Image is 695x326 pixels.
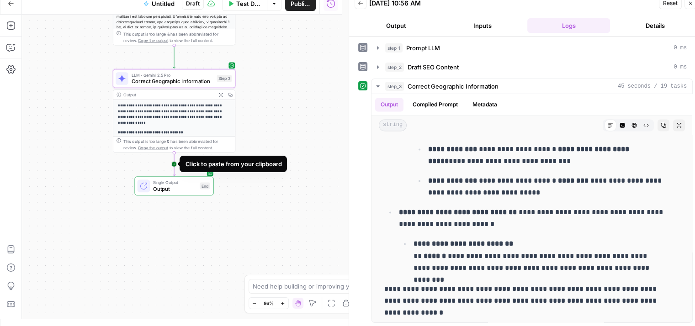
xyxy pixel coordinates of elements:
span: LLM · Gemini 2.5 Pro [132,72,214,78]
div: Output [123,92,213,98]
div: Single OutputOutputEnd [113,176,235,195]
div: Step 3 [217,75,232,82]
button: Output [355,18,437,33]
span: Correct Geographic Information [132,77,214,85]
span: Copy the output [138,145,168,150]
g: Edge from step_3 to end [173,152,175,176]
div: This output is too large & has been abbreviated for review. to view the full content. [123,138,232,151]
span: 0 ms [674,63,687,71]
span: Prompt LLM [406,43,440,53]
div: 45 seconds / 19 tasks [371,94,692,322]
button: Compiled Prompt [407,98,463,111]
div: This output is too large & has been abbreviated for review. to view the full content. [123,31,232,43]
span: Single Output [153,179,196,186]
button: Inputs [441,18,524,33]
button: Output [375,98,403,111]
g: Edge from step_2 to step_3 [173,45,175,68]
span: Copy the output [138,38,168,42]
div: Click to paste from your clipboard [185,159,281,168]
button: Logs [527,18,610,33]
button: 0 ms [371,41,692,55]
span: Draft SEO Content [408,63,459,72]
button: 45 seconds / 19 tasks [371,79,692,94]
span: string [379,119,407,131]
div: End [200,182,210,189]
span: step_3 [385,82,404,91]
span: 86% [264,300,274,307]
button: Metadata [467,98,503,111]
span: Correct Geographic Information [408,82,499,91]
span: step_1 [385,43,403,53]
span: 0 ms [674,44,687,52]
span: Output [153,185,196,193]
span: step_2 [385,63,404,72]
button: 0 ms [371,60,692,74]
span: 45 seconds / 19 tasks [618,82,687,90]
